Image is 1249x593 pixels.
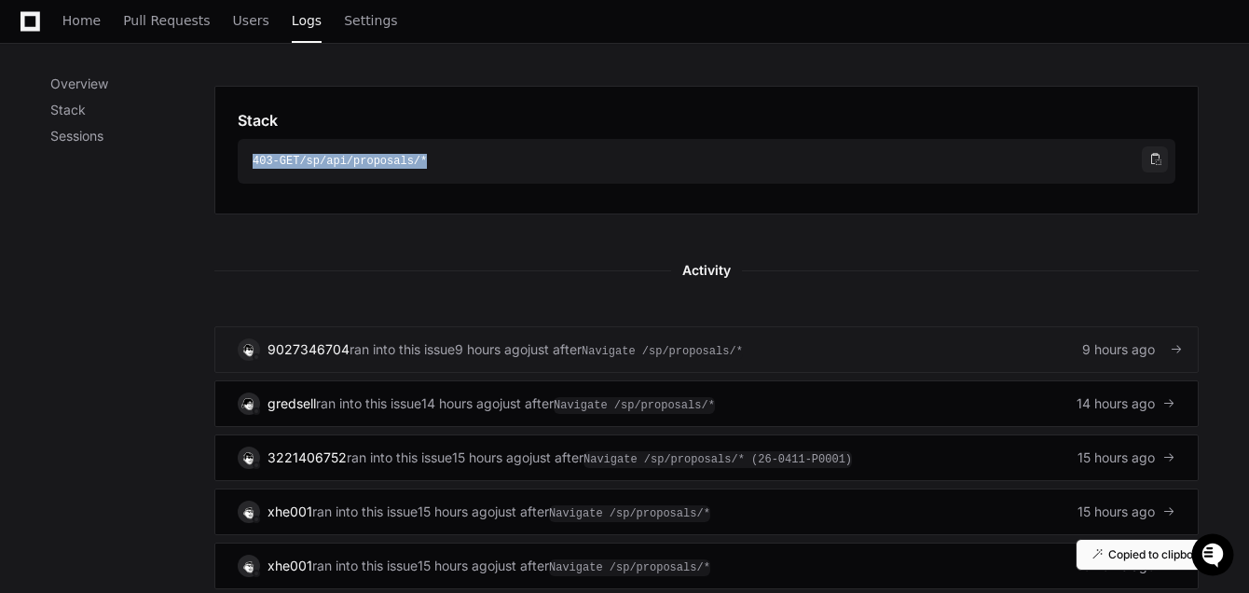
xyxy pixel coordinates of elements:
span: Navigate /sp/proposals/* [554,397,715,414]
span: Logs [292,15,322,26]
span: GET [280,155,300,168]
p: Overview [50,75,214,93]
a: xhe001ran into this issue15 hours agojust afterNavigate /sp/proposals/*15 hours ago [214,489,1199,535]
img: PlayerZero [19,19,56,56]
span: ran into this issue [312,557,418,575]
span: 15 hours ago [1077,503,1155,521]
h1: Stack [238,109,278,131]
img: 12.svg [240,448,257,466]
span: 403 [253,155,273,168]
a: gredsell [268,395,316,411]
div: just after [500,394,715,413]
div: Welcome [19,75,339,104]
div: 14 hours ago [421,394,500,413]
app-pz-page-link-header: Stack [238,109,1175,131]
iframe: Open customer support [1189,531,1240,582]
button: Start new chat [317,145,339,167]
div: 15 hours ago [418,557,495,575]
a: gredsellran into this issue14 hours agojust afterNavigate /sp/proposals/*14 hours ago [214,380,1199,427]
span: 15 hours ago [1077,448,1155,467]
span: ran into this issue [347,448,452,467]
a: xhe001ran into this issue15 hours agojust afterNavigate /sp/proposals/*15 hours ago [214,543,1199,589]
span: Home [62,15,101,26]
img: 1736555170064-99ba0984-63c1-480f-8ee9-699278ef63ed [19,139,52,172]
a: Powered byPylon [131,195,226,210]
span: Navigate /sp/proposals/* (26-0411-P0001) [583,451,852,468]
div: Start new chat [63,139,306,158]
p: Stack [50,101,214,119]
a: 3221406752ran into this issue15 hours agojust afterNavigate /sp/proposals/* (26-0411-P0001)15 hou... [214,434,1199,481]
img: 7.svg [240,503,257,520]
div: 15 hours ago [418,503,495,521]
div: We're available if you need us! [63,158,236,172]
img: 12.svg [240,340,257,358]
a: 3221406752 [268,449,347,465]
span: Settings [344,15,397,26]
a: 9027346704ran into this issue9 hours agojust afterNavigate /sp/proposals/*9 hours ago [214,326,1199,373]
div: just after [528,340,743,359]
div: - /sp/api/proposals/* [253,154,1146,169]
a: xhe001 [268,558,312,573]
span: ran into this issue [316,394,421,413]
span: Activity [671,259,742,282]
p: Sessions [50,127,214,145]
a: xhe001 [268,503,312,519]
img: 7.svg [240,557,257,574]
span: Pull Requests [123,15,210,26]
span: ran into this issue [312,503,418,521]
div: just after [495,557,710,575]
span: 14 hours ago [1077,394,1155,413]
span: Pylon [185,196,226,210]
span: Users [233,15,269,26]
a: 9027346704 [268,341,350,357]
p: Copied to clipboard [1108,547,1211,562]
span: Navigate /sp/proposals/* [549,559,710,576]
img: 14.svg [240,394,257,412]
span: Navigate /sp/proposals/* [582,343,743,360]
span: ran into this issue [350,340,455,359]
div: just after [529,448,852,467]
div: 9 hours ago [455,340,528,359]
span: Navigate /sp/proposals/* [549,505,710,522]
span: 9 hours ago [1082,340,1155,359]
div: 15 hours ago [452,448,529,467]
div: just after [495,503,710,521]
